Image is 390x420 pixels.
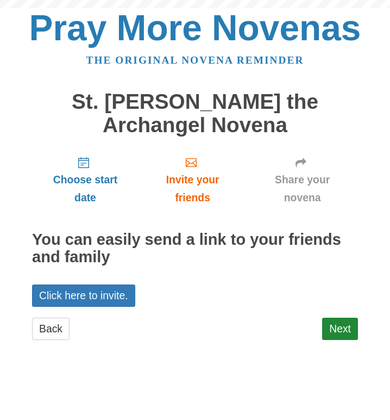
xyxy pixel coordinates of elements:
h2: You can easily send a link to your friends and family [32,231,358,266]
a: Click here to invite. [32,285,135,307]
a: Next [322,318,358,340]
a: Choose start date [32,147,139,212]
a: Share your novena [247,147,358,212]
span: Choose start date [43,171,128,207]
a: Back [32,318,70,340]
h1: St. [PERSON_NAME] the Archangel Novena [32,90,358,137]
a: Pray More Novenas [29,8,361,48]
a: Invite your friends [139,147,247,212]
a: The original novena reminder [86,54,304,66]
span: Share your novena [257,171,347,207]
span: Invite your friends [149,171,236,207]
